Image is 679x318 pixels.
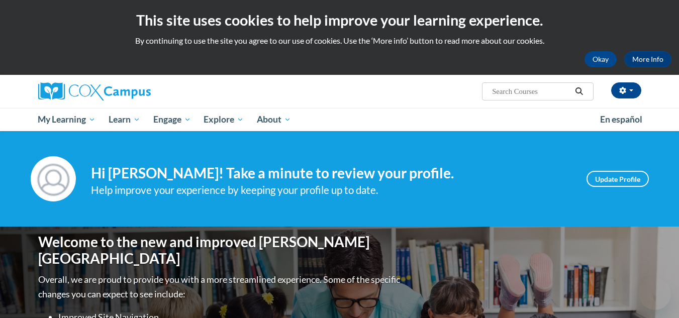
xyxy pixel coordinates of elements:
h2: This site uses cookies to help improve your learning experience. [8,10,671,30]
span: Learn [109,114,140,126]
a: Engage [147,108,198,131]
a: More Info [624,51,671,67]
a: My Learning [32,108,103,131]
button: Search [571,85,587,97]
h1: Welcome to the new and improved [PERSON_NAME][GEOGRAPHIC_DATA] [38,234,403,267]
a: About [250,108,298,131]
a: Update Profile [587,171,649,187]
span: Engage [153,114,191,126]
button: Account Settings [611,82,641,98]
span: My Learning [38,114,95,126]
div: Main menu [23,108,656,131]
input: Search Courses [491,85,571,97]
a: Explore [197,108,250,131]
a: En español [594,109,649,130]
span: Explore [204,114,244,126]
span: About [257,114,291,126]
img: Profile Image [31,156,76,201]
span: En español [600,114,642,125]
a: Cox Campus [38,82,229,100]
a: Learn [102,108,147,131]
p: By continuing to use the site you agree to our use of cookies. Use the ‘More info’ button to read... [8,35,671,46]
h4: Hi [PERSON_NAME]! Take a minute to review your profile. [91,165,571,182]
iframe: Button to launch messaging window [639,278,671,310]
img: Cox Campus [38,82,151,100]
p: Overall, we are proud to provide you with a more streamlined experience. Some of the specific cha... [38,272,403,301]
button: Okay [585,51,617,67]
div: Help improve your experience by keeping your profile up to date. [91,182,571,198]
